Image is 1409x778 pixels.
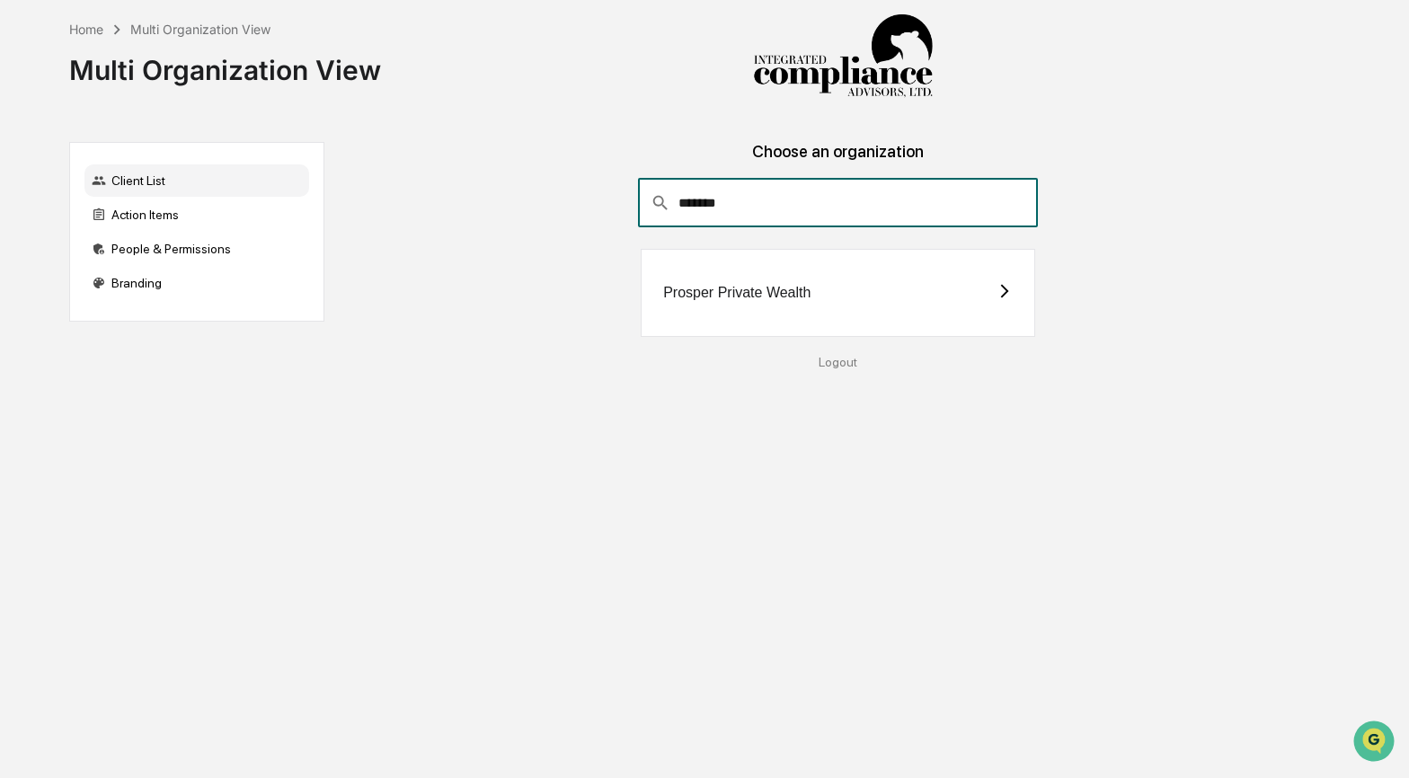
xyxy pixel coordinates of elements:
[753,14,933,99] img: Integrated Compliance Advisors
[123,219,230,252] a: 🗄️Attestations
[11,219,123,252] a: 🖐️Preclearance
[69,22,103,37] div: Home
[84,199,309,231] div: Action Items
[18,228,32,243] div: 🖐️
[127,304,217,318] a: Powered byPylon
[18,262,32,277] div: 🔎
[84,233,309,265] div: People & Permissions
[130,228,145,243] div: 🗄️
[61,155,227,170] div: We're available if you need us!
[663,285,811,301] div: Prosper Private Wealth
[69,40,381,86] div: Multi Organization View
[339,355,1337,369] div: Logout
[179,305,217,318] span: Pylon
[84,267,309,299] div: Branding
[84,164,309,197] div: Client List
[339,142,1337,179] div: Choose an organization
[36,261,113,278] span: Data Lookup
[47,82,297,101] input: Clear
[148,226,223,244] span: Attestations
[18,137,50,170] img: 1746055101610-c473b297-6a78-478c-a979-82029cc54cd1
[11,253,120,286] a: 🔎Data Lookup
[18,38,327,66] p: How can we help?
[306,143,327,164] button: Start new chat
[638,179,1037,227] div: consultant-dashboard__filter-organizations-search-bar
[1351,719,1400,767] iframe: Open customer support
[36,226,116,244] span: Preclearance
[130,22,270,37] div: Multi Organization View
[61,137,295,155] div: Start new chat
